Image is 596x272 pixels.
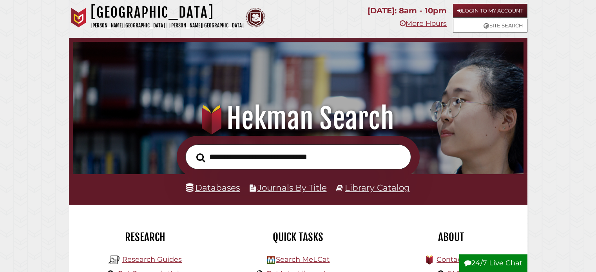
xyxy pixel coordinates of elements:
img: Calvin University [69,8,89,27]
a: Library Catalog [345,182,410,193]
a: Site Search [453,19,527,32]
img: Hekman Library Logo [109,254,120,266]
p: [DATE]: 8am - 10pm [368,4,447,18]
a: Databases [186,182,240,193]
img: Hekman Library Logo [267,256,275,264]
a: More Hours [400,19,447,28]
p: [PERSON_NAME][GEOGRAPHIC_DATA] | [PERSON_NAME][GEOGRAPHIC_DATA] [91,21,244,30]
img: Calvin Theological Seminary [246,8,265,27]
h2: Research [75,231,216,244]
a: Search MeLCat [276,255,330,264]
h2: Quick Tasks [228,231,369,244]
a: Journals By Title [257,182,327,193]
a: Login to My Account [453,4,527,18]
h1: Hekman Search [82,101,514,136]
h2: About [380,231,522,244]
a: Contact Us [437,255,475,264]
button: Search [192,151,209,164]
a: Research Guides [122,255,182,264]
h1: [GEOGRAPHIC_DATA] [91,4,244,21]
i: Search [196,153,205,162]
